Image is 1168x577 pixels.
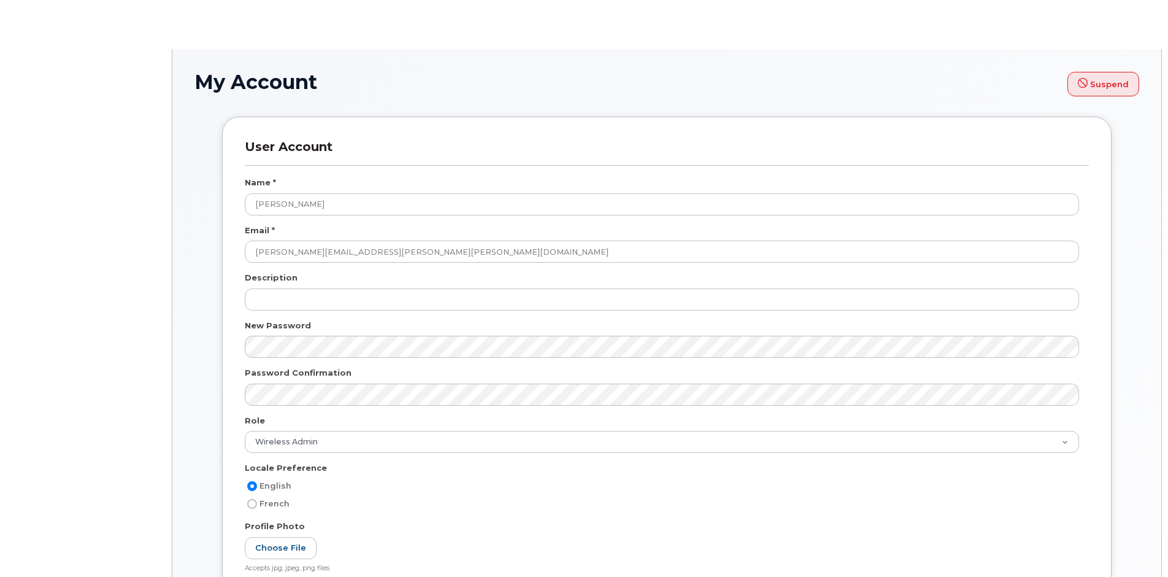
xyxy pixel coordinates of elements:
label: Choose File [245,537,317,560]
input: French [247,499,257,509]
div: Accepts jpg, jpeg, png files [245,564,1079,573]
label: Profile Photo [245,521,305,532]
label: Name * [245,177,276,188]
label: Locale Preference [245,462,327,474]
h1: My Account [194,71,1139,96]
h3: User Account [245,139,1089,166]
input: English [247,481,257,491]
label: New Password [245,320,311,331]
button: Suspend [1067,72,1139,96]
span: French [259,499,290,508]
label: Description [245,272,298,284]
label: Role [245,415,265,427]
label: Password Confirmation [245,367,352,379]
span: English [259,481,291,490]
label: Email * [245,225,275,236]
